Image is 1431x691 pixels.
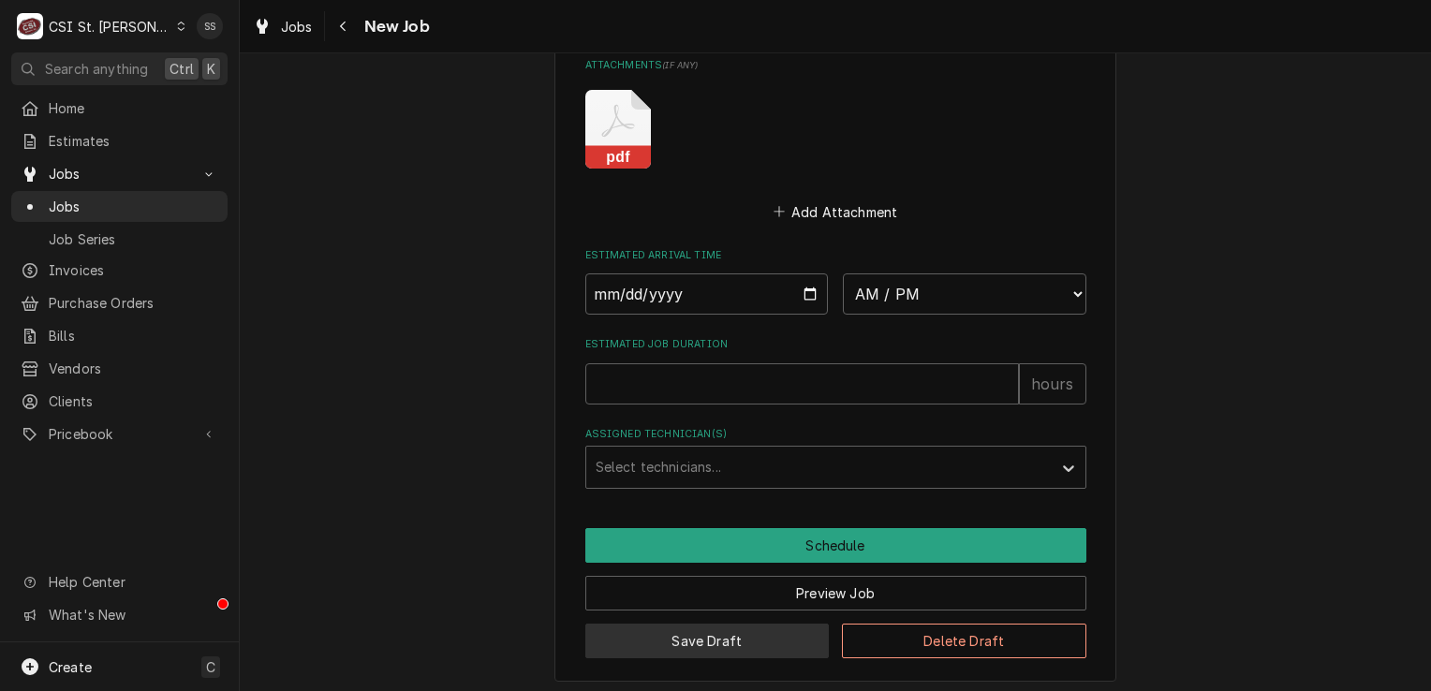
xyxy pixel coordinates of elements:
span: K [207,59,215,79]
div: Button Group Row [585,610,1086,658]
div: CSI St. [PERSON_NAME] [49,17,170,37]
div: C [17,13,43,39]
button: Navigate back [329,11,359,41]
div: Estimated Job Duration [585,337,1086,404]
a: Go to Help Center [11,566,228,597]
button: pdf [585,90,651,169]
a: Jobs [11,191,228,222]
a: Job Series [11,224,228,255]
a: Home [11,93,228,124]
span: Bills [49,326,218,345]
select: Time Select [843,273,1086,315]
div: Sarah Shafer's Avatar [197,13,223,39]
div: Button Group Row [585,528,1086,563]
a: Go to Jobs [11,158,228,189]
span: Help Center [49,572,216,592]
label: Attachments [585,58,1086,73]
a: Invoices [11,255,228,286]
button: Add Attachment [770,198,901,225]
span: Estimates [49,131,218,151]
div: Attachments [585,58,1086,225]
a: Bills [11,320,228,351]
span: Vendors [49,359,218,378]
button: Delete Draft [842,624,1086,658]
a: Vendors [11,353,228,384]
div: Button Group Row [585,563,1086,610]
a: Estimates [11,125,228,156]
div: Assigned Technician(s) [585,427,1086,488]
label: Estimated Job Duration [585,337,1086,352]
span: Jobs [49,164,190,184]
span: Job Series [49,229,218,249]
div: CSI St. Louis's Avatar [17,13,43,39]
span: Invoices [49,260,218,280]
input: Date [585,273,829,315]
a: Purchase Orders [11,287,228,318]
a: Jobs [245,11,320,42]
div: Button Group [585,528,1086,658]
span: Jobs [49,197,218,216]
a: Go to What's New [11,599,228,630]
span: Home [49,98,218,118]
a: Clients [11,386,228,417]
span: Search anything [45,59,148,79]
button: Schedule [585,528,1086,563]
button: Search anythingCtrlK [11,52,228,85]
label: Assigned Technician(s) [585,427,1086,442]
span: Purchase Orders [49,293,218,313]
span: Ctrl [170,59,194,79]
span: Pricebook [49,424,190,444]
a: Go to Pricebook [11,419,228,449]
span: Create [49,659,92,675]
button: Save Draft [585,624,830,658]
span: Clients [49,391,218,411]
button: Preview Job [585,576,1086,610]
div: SS [197,13,223,39]
span: Jobs [281,17,313,37]
span: ( if any ) [662,60,698,70]
div: Estimated Arrival Time [585,248,1086,315]
span: C [206,657,215,677]
label: Estimated Arrival Time [585,248,1086,263]
span: What's New [49,605,216,625]
div: hours [1019,363,1086,404]
span: New Job [359,14,430,39]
